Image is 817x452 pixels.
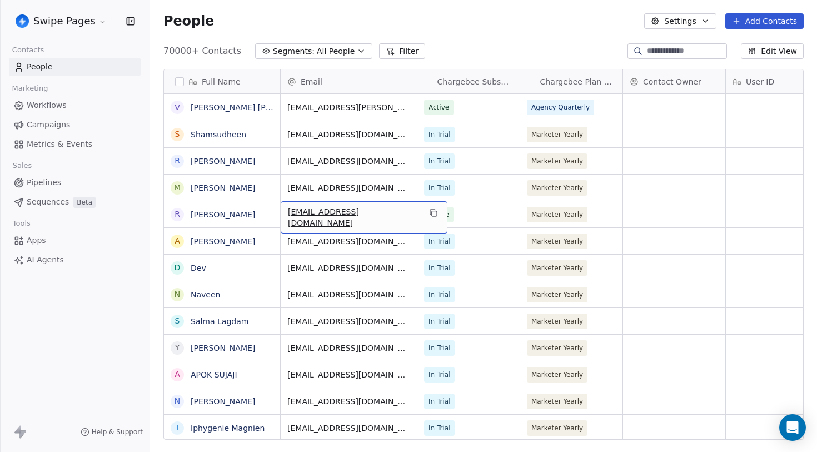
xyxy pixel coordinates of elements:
[202,76,241,87] span: Full Name
[163,44,241,58] span: 70000+ Contacts
[175,315,180,327] div: S
[191,264,206,272] a: Dev
[191,183,255,192] a: [PERSON_NAME]
[191,210,255,219] a: [PERSON_NAME]
[287,423,410,434] span: [EMAIL_ADDRESS][DOMAIN_NAME]
[287,289,410,300] span: [EMAIL_ADDRESS][DOMAIN_NAME]
[429,182,450,193] span: In Trial
[287,182,410,193] span: [EMAIL_ADDRESS][DOMAIN_NAME]
[81,428,143,436] a: Help & Support
[287,342,410,354] span: [EMAIL_ADDRESS][DOMAIN_NAME]
[531,102,590,113] span: Agency Quarterly
[746,76,774,87] span: User ID
[424,17,433,146] img: Chargebee
[531,182,583,193] span: Marketer Yearly
[27,119,70,131] span: Campaigns
[540,76,616,87] span: Chargebee Plan Name
[175,369,180,380] div: A
[287,156,410,167] span: [EMAIL_ADDRESS][DOMAIN_NAME]
[287,316,410,327] span: [EMAIL_ADDRESS][DOMAIN_NAME]
[287,236,410,247] span: [EMAIL_ADDRESS][DOMAIN_NAME]
[531,342,583,354] span: Marketer Yearly
[429,369,450,380] span: In Trial
[437,76,513,87] span: Chargebee Subscription Status
[27,61,53,73] span: People
[531,289,583,300] span: Marketer Yearly
[191,290,220,299] a: Naveen
[7,80,53,97] span: Marketing
[287,396,410,407] span: [EMAIL_ADDRESS][DOMAIN_NAME]
[191,424,265,433] a: Iphygenie Magnien
[8,157,37,174] span: Sales
[175,262,181,274] div: D
[191,157,255,166] a: [PERSON_NAME]
[27,196,69,208] span: Sequences
[191,103,322,112] a: [PERSON_NAME] [PERSON_NAME]
[175,395,180,407] div: N
[176,422,178,434] div: I
[175,289,180,300] div: N
[429,156,450,167] span: In Trial
[9,116,141,134] a: Campaigns
[175,102,180,113] div: V
[27,138,92,150] span: Metrics & Events
[644,13,716,29] button: Settings
[417,69,520,93] div: ChargebeeChargebee Subscription Status
[725,13,804,29] button: Add Contacts
[27,254,64,266] span: AI Agents
[527,17,536,146] img: Chargebee
[175,208,180,220] div: R
[287,262,410,274] span: [EMAIL_ADDRESS][DOMAIN_NAME]
[287,369,410,380] span: [EMAIL_ADDRESS][DOMAIN_NAME]
[531,423,583,434] span: Marketer Yearly
[174,182,181,193] div: M
[9,96,141,115] a: Workflows
[531,369,583,380] span: Marketer Yearly
[27,235,46,246] span: Apps
[191,130,246,139] a: Shamsudheen
[9,193,141,211] a: SequencesBeta
[191,317,248,326] a: Salma Lagdam
[33,14,96,28] span: Swipe Pages
[191,370,237,379] a: APOK SUJAJI
[429,316,450,327] span: In Trial
[175,235,180,247] div: A
[27,100,67,111] span: Workflows
[287,102,410,113] span: [EMAIL_ADDRESS][PERSON_NAME][DOMAIN_NAME]
[9,173,141,192] a: Pipelines
[531,156,583,167] span: Marketer Yearly
[741,43,804,59] button: Edit View
[16,14,29,28] img: user_01J93QE9VH11XXZQZDP4TWZEES.jpg
[429,342,450,354] span: In Trial
[191,397,255,406] a: [PERSON_NAME]
[191,344,255,352] a: [PERSON_NAME]
[531,236,583,247] span: Marketer Yearly
[429,102,449,113] span: Active
[175,155,180,167] div: R
[429,289,450,300] span: In Trial
[531,209,583,220] span: Marketer Yearly
[531,396,583,407] span: Marketer Yearly
[429,129,450,140] span: In Trial
[9,231,141,250] a: Apps
[164,69,280,93] div: Full Name
[9,251,141,269] a: AI Agents
[643,76,701,87] span: Contact Owner
[13,12,109,31] button: Swipe Pages
[9,135,141,153] a: Metrics & Events
[520,69,622,93] div: ChargebeeChargebee Plan Name
[164,94,281,440] div: grid
[531,129,583,140] span: Marketer Yearly
[287,129,410,140] span: [EMAIL_ADDRESS][DOMAIN_NAME]
[288,206,420,229] span: [EMAIL_ADDRESS][DOMAIN_NAME]
[92,428,143,436] span: Help & Support
[191,237,255,246] a: [PERSON_NAME]
[7,42,49,58] span: Contacts
[429,236,450,247] span: In Trial
[9,58,141,76] a: People
[301,76,322,87] span: Email
[531,262,583,274] span: Marketer Yearly
[175,342,180,354] div: y
[281,69,417,93] div: Email
[317,46,355,57] span: All People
